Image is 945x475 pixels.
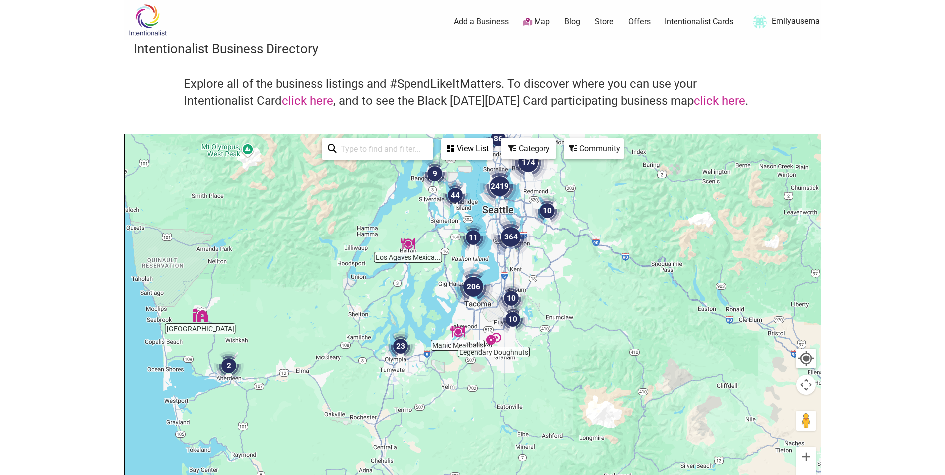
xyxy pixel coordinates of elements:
[440,180,470,210] div: 44
[282,94,333,108] a: click here
[564,138,624,159] div: Filter by Community
[628,16,651,27] a: Offers
[502,139,555,158] div: Category
[450,324,465,339] div: Manic Meatballs
[442,139,492,158] div: View List
[214,351,244,381] div: 2
[337,139,427,159] input: Type to find and filter...
[454,16,509,27] a: Add a Business
[533,196,562,226] div: 10
[498,304,528,334] div: 10
[420,159,450,189] div: 9
[796,375,816,395] button: Map camera controls
[595,16,614,27] a: Store
[796,411,816,431] button: Drag Pegman onto the map to open Street View
[564,16,580,27] a: Blog
[486,331,501,346] div: Legendary Doughnuts
[193,308,208,323] div: Sky Island Farm
[496,283,526,313] div: 10
[453,267,493,307] div: 206
[184,76,762,109] h4: Explore all of the business listings and #SpendLikeItMatters. To discover where you can use your ...
[796,447,816,467] button: Zoom in
[748,13,820,31] a: Emilyausema
[458,223,488,252] div: 11
[796,349,816,368] button: Your Location
[694,94,745,108] a: click here
[523,16,550,28] a: Map
[508,142,548,182] div: 174
[386,331,415,361] div: 23
[322,138,433,160] div: Type to search and filter
[501,138,556,159] div: Filter by category
[565,139,623,158] div: Community
[134,40,811,58] h3: Intentionalist Business Directory
[441,138,493,160] div: See a list of the visible businesses
[401,237,415,251] div: Los Agaves Mexican Restaurant
[491,217,531,257] div: 364
[124,4,171,36] img: Intentionalist
[483,124,513,154] div: 86
[665,16,733,27] a: Intentionalist Cards
[480,166,520,206] div: 2419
